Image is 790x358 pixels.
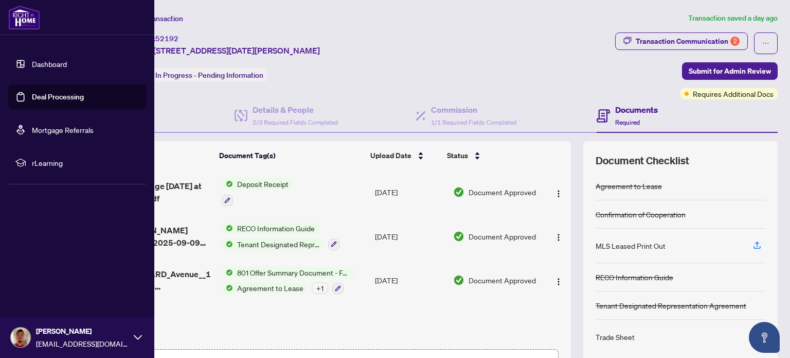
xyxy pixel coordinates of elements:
span: WhatsApp Image [DATE] at 114036 AM.pdf [99,180,213,204]
div: Transaction Communication [636,33,740,49]
button: Logo [550,228,567,245]
button: Status Icon801 Offer Summary Document - For use with Agreement of Purchase and SaleStatus IconAgr... [222,267,355,295]
th: (3) File Name [94,141,215,170]
span: Document Approved [469,275,536,286]
img: Logo [554,233,563,242]
span: 52192 [155,34,178,43]
td: [DATE] [371,259,449,303]
span: Document Approved [469,231,536,242]
img: Status Icon [222,267,233,278]
th: Status [443,141,536,170]
span: ellipsis [762,40,769,47]
span: Status [447,150,468,161]
h4: Documents [615,104,658,116]
article: Transaction saved a day ago [688,12,778,24]
img: Status Icon [222,282,233,294]
span: [EMAIL_ADDRESS][DOMAIN_NAME] [36,338,129,349]
span: [PERSON_NAME] [36,326,129,337]
span: Upload Date [370,150,411,161]
img: Status Icon [222,223,233,234]
span: View Transaction [128,14,183,23]
span: Submit for Admin Review [689,63,771,79]
span: Deposit Receipt [233,178,293,190]
div: MLS Leased Print Out [596,240,666,251]
h4: Commission [431,104,516,116]
button: Transaction Communication2 [615,32,748,50]
td: [DATE] [371,170,449,214]
button: Submit for Admin Review [682,62,778,80]
span: 1100 [PERSON_NAME] Avenue 1030_2025-09-09 01_06_25 1.pdf [99,224,213,249]
span: [DATE][STREET_ADDRESS][DATE][PERSON_NAME] [128,44,320,57]
a: Dashboard [32,59,67,69]
span: 1/1 Required Fields Completed [431,118,516,126]
img: Profile Icon [11,328,30,347]
span: 1100_SHEPPARD_Avenue__1030_2025-09-07_23_21_28__1_ 1.pdf [99,268,213,293]
div: Status: [128,68,267,82]
span: Requires Additional Docs [693,88,774,99]
img: Document Status [453,186,464,198]
div: + 1 [312,282,328,294]
button: Logo [550,184,567,200]
img: Logo [554,190,563,198]
button: Logo [550,272,567,288]
span: Document Checklist [596,154,689,168]
td: [DATE] [371,214,449,259]
span: Agreement to Lease [233,282,308,294]
a: Deal Processing [32,92,84,101]
img: Status Icon [222,238,233,250]
img: logo [8,5,40,30]
div: Confirmation of Cooperation [596,209,686,220]
span: Required [615,118,640,126]
button: Status IconDeposit Receipt [222,178,293,206]
th: Upload Date [366,141,443,170]
div: Tenant Designated Representation Agreement [596,300,746,311]
div: RECO Information Guide [596,271,673,283]
span: In Progress - Pending Information [155,71,263,80]
img: Logo [554,278,563,286]
a: Mortgage Referrals [32,125,94,134]
button: Open asap [749,322,780,353]
span: 801 Offer Summary Document - For use with Agreement of Purchase and Sale [233,267,355,278]
div: 2 [730,37,740,46]
img: Document Status [453,231,464,242]
div: Agreement to Lease [596,180,662,192]
button: Status IconRECO Information GuideStatus IconTenant Designated Representation Agreement [222,223,339,250]
img: Status Icon [222,178,233,190]
th: Document Tag(s) [215,141,366,170]
div: Trade Sheet [596,331,635,343]
h4: Details & People [253,104,338,116]
span: RECO Information Guide [233,223,319,234]
span: rLearning [32,157,139,168]
span: Tenant Designated Representation Agreement [233,238,324,250]
img: Document Status [453,275,464,286]
span: Document Approved [469,186,536,198]
span: 2/3 Required Fields Completed [253,118,338,126]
